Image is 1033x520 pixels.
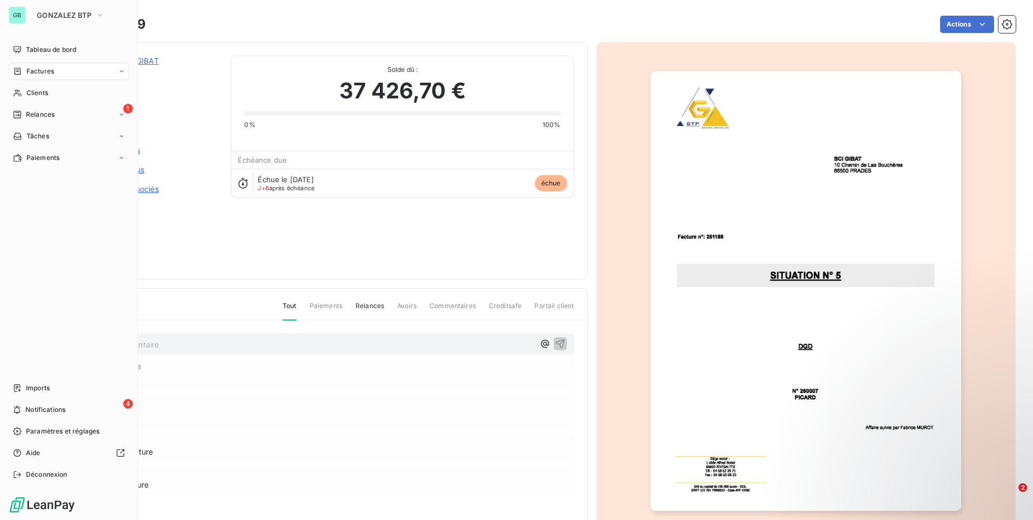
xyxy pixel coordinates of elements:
[26,131,49,141] span: Tâches
[1018,483,1027,492] span: 2
[258,184,269,192] span: J+6
[430,301,476,319] span: Commentaires
[355,301,384,319] span: Relances
[258,185,314,191] span: après échéance
[26,153,59,163] span: Paiements
[535,175,567,191] span: échue
[339,75,466,107] span: 37 426,70 €
[26,66,54,76] span: Factures
[489,301,522,319] span: Creditsafe
[310,301,343,319] span: Paiements
[244,120,255,130] span: 0%
[940,16,994,33] button: Actions
[534,301,574,319] span: Portail client
[26,110,55,119] span: Relances
[123,104,133,114] span: 1
[26,448,41,458] span: Aide
[9,496,76,514] img: Logo LeanPay
[26,470,68,479] span: Déconnexion
[996,483,1022,509] iframe: Intercom live chat
[26,88,48,98] span: Clients
[25,405,65,415] span: Notifications
[123,399,133,409] span: 4
[397,301,417,319] span: Avoirs
[37,11,91,19] span: GONZALEZ BTP
[9,6,26,24] div: GB
[85,69,218,77] span: CPICARD
[650,71,961,511] img: invoice_thumbnail
[258,175,313,184] span: Échue le [DATE]
[283,301,297,321] span: Tout
[244,65,560,75] span: Solde dû :
[26,383,50,393] span: Imports
[9,444,129,462] a: Aide
[542,120,561,130] span: 100%
[238,156,287,164] span: Échéance due
[26,45,76,55] span: Tableau de bord
[26,426,99,436] span: Paramètres et réglages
